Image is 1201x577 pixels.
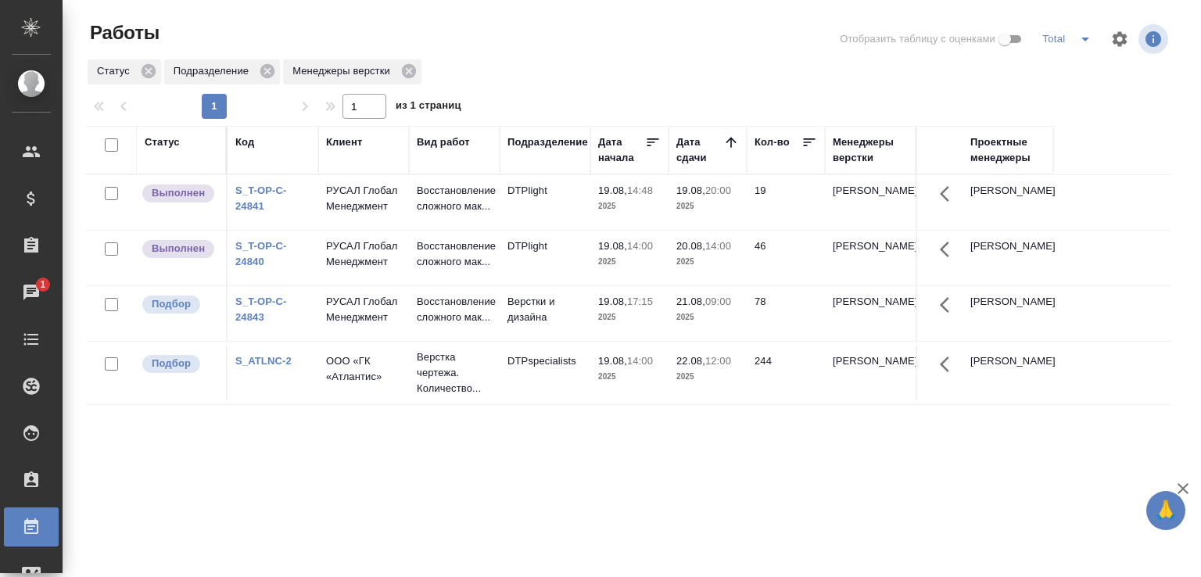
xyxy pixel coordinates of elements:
div: Подразделение [164,59,280,84]
div: split button [1038,27,1101,52]
td: 78 [747,286,825,341]
div: Исполнитель завершил работу [141,238,218,260]
div: Код [235,134,254,150]
td: Верстки и дизайна [500,286,590,341]
p: 14:00 [627,240,653,252]
div: Кол-во [755,134,790,150]
p: Выполнен [152,185,205,201]
button: Здесь прячутся важные кнопки [930,175,968,213]
p: Подбор [152,296,191,312]
span: 🙏 [1153,494,1179,527]
span: из 1 страниц [396,96,461,119]
td: 19 [747,175,825,230]
p: ООО «ГК «Атлантис» [326,353,401,385]
span: Посмотреть информацию [1138,24,1171,54]
span: Настроить таблицу [1101,20,1138,58]
p: РУСАЛ Глобал Менеджмент [326,183,401,214]
div: Статус [88,59,161,84]
p: Выполнен [152,241,205,256]
a: S_ATLNC-2 [235,355,292,367]
a: S_T-OP-C-24840 [235,240,287,267]
p: 2025 [676,199,739,214]
div: Вид работ [417,134,470,150]
p: Подбор [152,356,191,371]
button: Здесь прячутся важные кнопки [930,231,968,268]
p: 19.08, [598,296,627,307]
p: 19.08, [598,240,627,252]
div: Можно подбирать исполнителей [141,353,218,375]
p: 2025 [676,254,739,270]
p: 2025 [676,310,739,325]
div: Исполнитель завершил работу [141,183,218,204]
button: Здесь прячутся важные кнопки [930,286,968,324]
div: Менеджеры верстки [283,59,421,84]
p: 2025 [598,199,661,214]
p: 20:00 [705,185,731,196]
p: 2025 [598,254,661,270]
div: Клиент [326,134,362,150]
p: РУСАЛ Глобал Менеджмент [326,238,401,270]
div: Статус [145,134,180,150]
p: Восстановление сложного мак... [417,238,492,270]
p: РУСАЛ Глобал Менеджмент [326,294,401,325]
p: 22.08, [676,355,705,367]
td: [PERSON_NAME] [963,175,1053,230]
p: [PERSON_NAME] [833,294,908,310]
td: DTPspecialists [500,346,590,400]
div: Проектные менеджеры [970,134,1045,166]
p: 20.08, [676,240,705,252]
p: 14:00 [705,240,731,252]
p: 2025 [598,310,661,325]
p: 19.08, [598,185,627,196]
p: Восстановление сложного мак... [417,294,492,325]
p: Менеджеры верстки [292,63,396,79]
p: Статус [97,63,135,79]
p: [PERSON_NAME] [833,183,908,199]
button: Здесь прячутся важные кнопки [930,346,968,383]
a: S_T-OP-C-24843 [235,296,287,323]
p: 19.08, [676,185,705,196]
p: 2025 [676,369,739,385]
p: 09:00 [705,296,731,307]
p: [PERSON_NAME] [833,353,908,369]
a: 1 [4,273,59,312]
td: DTPlight [500,175,590,230]
p: 14:48 [627,185,653,196]
div: Подразделение [507,134,588,150]
p: [PERSON_NAME] [833,238,908,254]
p: Верстка чертежа. Количество... [417,349,492,396]
button: 🙏 [1146,491,1185,530]
td: 244 [747,346,825,400]
div: Можно подбирать исполнителей [141,294,218,315]
p: 2025 [598,369,661,385]
span: Отобразить таблицу с оценками [840,31,995,47]
p: 17:15 [627,296,653,307]
div: Менеджеры верстки [833,134,908,166]
span: Работы [86,20,160,45]
a: S_T-OP-C-24841 [235,185,287,212]
div: Дата сдачи [676,134,723,166]
p: Восстановление сложного мак... [417,183,492,214]
p: 19.08, [598,355,627,367]
span: 1 [30,277,55,292]
p: 12:00 [705,355,731,367]
p: 21.08, [676,296,705,307]
p: Подразделение [174,63,254,79]
td: DTPlight [500,231,590,285]
td: 46 [747,231,825,285]
td: [PERSON_NAME] [963,286,1053,341]
td: [PERSON_NAME] [963,231,1053,285]
div: Дата начала [598,134,645,166]
p: 14:00 [627,355,653,367]
td: [PERSON_NAME] [963,346,1053,400]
